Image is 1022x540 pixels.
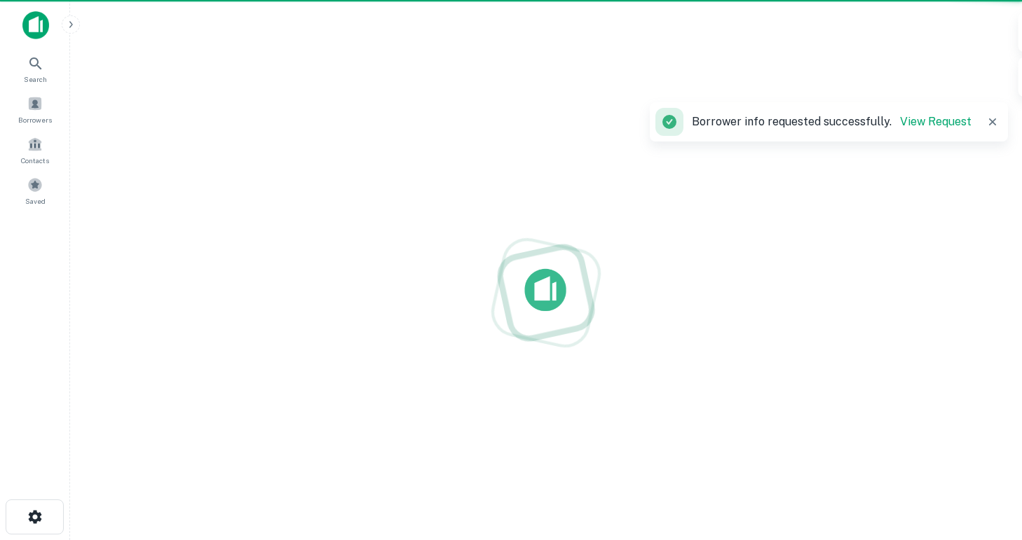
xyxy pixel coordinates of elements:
a: View Request [900,115,972,128]
p: Borrower info requested successfully. [692,113,972,130]
span: Saved [25,195,46,207]
iframe: Chat Widget [952,428,1022,495]
a: Contacts [4,131,66,169]
a: Borrowers [4,90,66,128]
span: Borrowers [18,114,52,125]
a: Search [4,50,66,88]
span: Search [24,74,47,85]
img: capitalize-icon.png [22,11,49,39]
a: Saved [4,172,66,209]
span: Contacts [21,155,49,166]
